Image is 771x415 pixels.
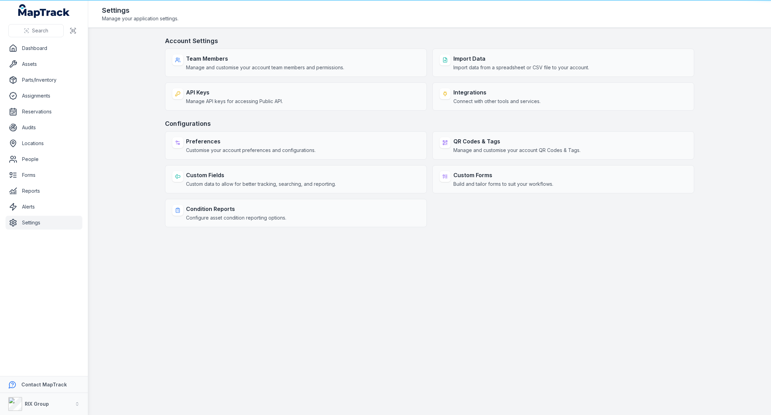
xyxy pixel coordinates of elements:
h2: Settings [102,6,178,15]
a: Condition ReportsConfigure asset condition reporting options. [165,199,427,227]
h3: Configurations [165,119,694,129]
a: Custom FieldsCustom data to allow for better tracking, searching, and reporting. [165,165,427,193]
a: Forms [6,168,82,182]
a: Dashboard [6,41,82,55]
a: MapTrack [18,4,70,18]
strong: Preferences [186,137,316,145]
strong: Custom Fields [186,171,336,179]
span: Configure asset condition reporting options. [186,214,286,221]
strong: RIX Group [25,401,49,407]
button: Search [8,24,64,37]
a: QR Codes & TagsManage and customise your account QR Codes & Tags. [432,131,694,160]
span: Search [32,27,48,34]
a: People [6,152,82,166]
a: Settings [6,216,82,230]
a: Assignments [6,89,82,103]
a: Custom FormsBuild and tailor forms to suit your workflows. [432,165,694,193]
a: Assets [6,57,82,71]
a: IntegrationsConnect with other tools and services. [432,82,694,111]
a: Locations [6,136,82,150]
span: Build and tailor forms to suit your workflows. [453,181,553,188]
a: Import DataImport data from a spreadsheet or CSV file to your account. [432,49,694,77]
strong: Contact MapTrack [21,382,67,387]
a: Audits [6,121,82,134]
strong: QR Codes & Tags [453,137,580,145]
strong: Team Members [186,54,344,63]
span: Connect with other tools and services. [453,98,541,105]
a: Reports [6,184,82,198]
strong: Integrations [453,88,541,97]
a: Team MembersManage and customise your account team members and permissions. [165,49,427,77]
span: Manage and customise your account team members and permissions. [186,64,344,71]
a: PreferencesCustomise your account preferences and configurations. [165,131,427,160]
strong: Custom Forms [453,171,553,179]
span: Manage API keys for accessing Public API. [186,98,283,105]
span: Customise your account preferences and configurations. [186,147,316,154]
a: API KeysManage API keys for accessing Public API. [165,82,427,111]
strong: Condition Reports [186,205,286,213]
span: Manage your application settings. [102,15,178,22]
h3: Account Settings [165,36,694,46]
span: Custom data to allow for better tracking, searching, and reporting. [186,181,336,188]
span: Import data from a spreadsheet or CSV file to your account. [453,64,589,71]
span: Manage and customise your account QR Codes & Tags. [453,147,580,154]
a: Alerts [6,200,82,214]
strong: API Keys [186,88,283,97]
strong: Import Data [453,54,589,63]
a: Parts/Inventory [6,73,82,87]
a: Reservations [6,105,82,119]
